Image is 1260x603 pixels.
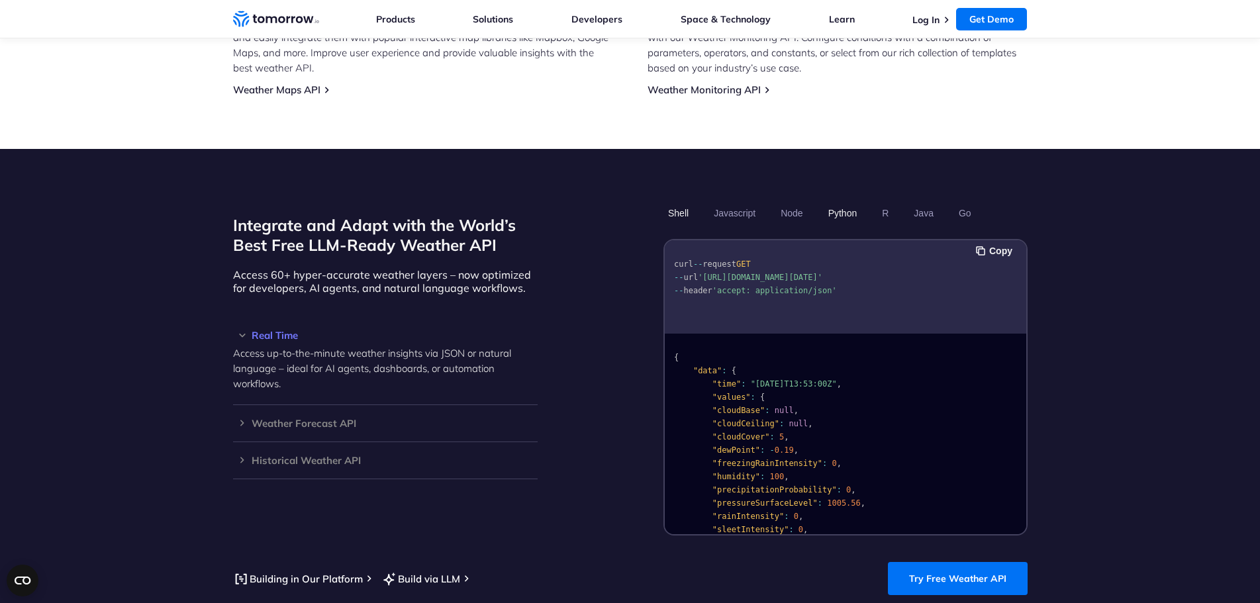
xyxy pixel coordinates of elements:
span: : [722,366,726,375]
a: Get Demo [956,8,1027,30]
span: { [674,353,679,362]
span: "cloudCeiling" [712,419,779,428]
span: , [860,498,865,508]
span: "values" [712,393,750,402]
span: , [836,379,841,389]
span: GET [736,259,750,269]
a: Weather Maps API [233,83,320,96]
a: Building in Our Platform [233,571,363,587]
span: , [803,525,808,534]
span: 5 [779,432,783,441]
span: "time" [712,379,740,389]
span: "humidity" [712,472,759,481]
span: "cloudBase" [712,406,764,415]
span: url [683,273,698,282]
span: , [793,406,798,415]
span: null [774,406,793,415]
span: 0 [798,525,802,534]
span: : [769,432,774,441]
span: "data" [693,366,721,375]
span: - [769,445,774,455]
span: , [836,459,841,468]
span: '[URL][DOMAIN_NAME][DATE]' [698,273,822,282]
span: "sleetIntensity" [712,525,789,534]
span: "[DATE]T13:53:00Z" [750,379,836,389]
a: Learn [829,13,855,25]
button: Go [953,202,975,224]
p: Access up-to-the-minute weather insights via JSON or natural language – ideal for AI agents, dash... [233,346,538,391]
a: Try Free Weather API [888,562,1028,595]
h3: Historical Weather API [233,455,538,465]
a: Home link [233,9,319,29]
span: null [789,419,808,428]
button: Python [823,202,861,224]
span: 0 [832,459,836,468]
span: -- [674,286,683,295]
span: : [760,445,765,455]
span: : [784,512,789,521]
p: Access 60+ hyper-accurate weather layers – now optimized for developers, AI agents, and natural l... [233,268,538,295]
h2: Integrate and Adapt with the World’s Best Free LLM-Ready Weather API [233,215,538,255]
a: Log In [912,14,940,26]
span: 0.19 [774,445,793,455]
span: -- [693,259,702,269]
button: Javascript [709,202,760,224]
span: , [784,472,789,481]
span: "rainIntensity" [712,512,783,521]
span: : [750,393,755,402]
span: "cloudCover" [712,432,769,441]
span: , [798,512,802,521]
span: 'accept: application/json' [712,286,836,295]
h3: Real Time [233,330,538,340]
a: Developers [571,13,622,25]
span: "freezingRainIntensity" [712,459,822,468]
span: 0 [846,485,851,494]
span: { [731,366,736,375]
span: , [808,419,812,428]
span: 100 [769,472,784,481]
span: 0 [793,512,798,521]
button: Open CMP widget [7,565,38,596]
span: : [741,379,746,389]
span: "dewPoint" [712,445,759,455]
span: : [817,498,822,508]
span: "pressureSurfaceLevel" [712,498,817,508]
a: Weather Monitoring API [648,83,761,96]
span: request [703,259,736,269]
span: 1005.56 [827,498,861,508]
a: Products [376,13,415,25]
span: : [760,472,765,481]
button: Node [776,202,807,224]
span: curl [674,259,693,269]
span: : [836,485,841,494]
span: "precipitationProbability" [712,485,836,494]
h3: Weather Forecast API [233,418,538,428]
button: Shell [663,202,693,224]
span: { [760,393,765,402]
a: Space & Technology [681,13,771,25]
span: header [683,286,712,295]
a: Solutions [473,13,513,25]
button: R [877,202,893,224]
button: Java [909,202,938,224]
span: , [851,485,855,494]
span: , [784,432,789,441]
span: : [822,459,826,468]
span: : [789,525,793,534]
a: Build via LLM [381,571,460,587]
button: Copy [976,244,1016,258]
span: : [765,406,769,415]
span: : [779,419,783,428]
span: -- [674,273,683,282]
span: , [793,445,798,455]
